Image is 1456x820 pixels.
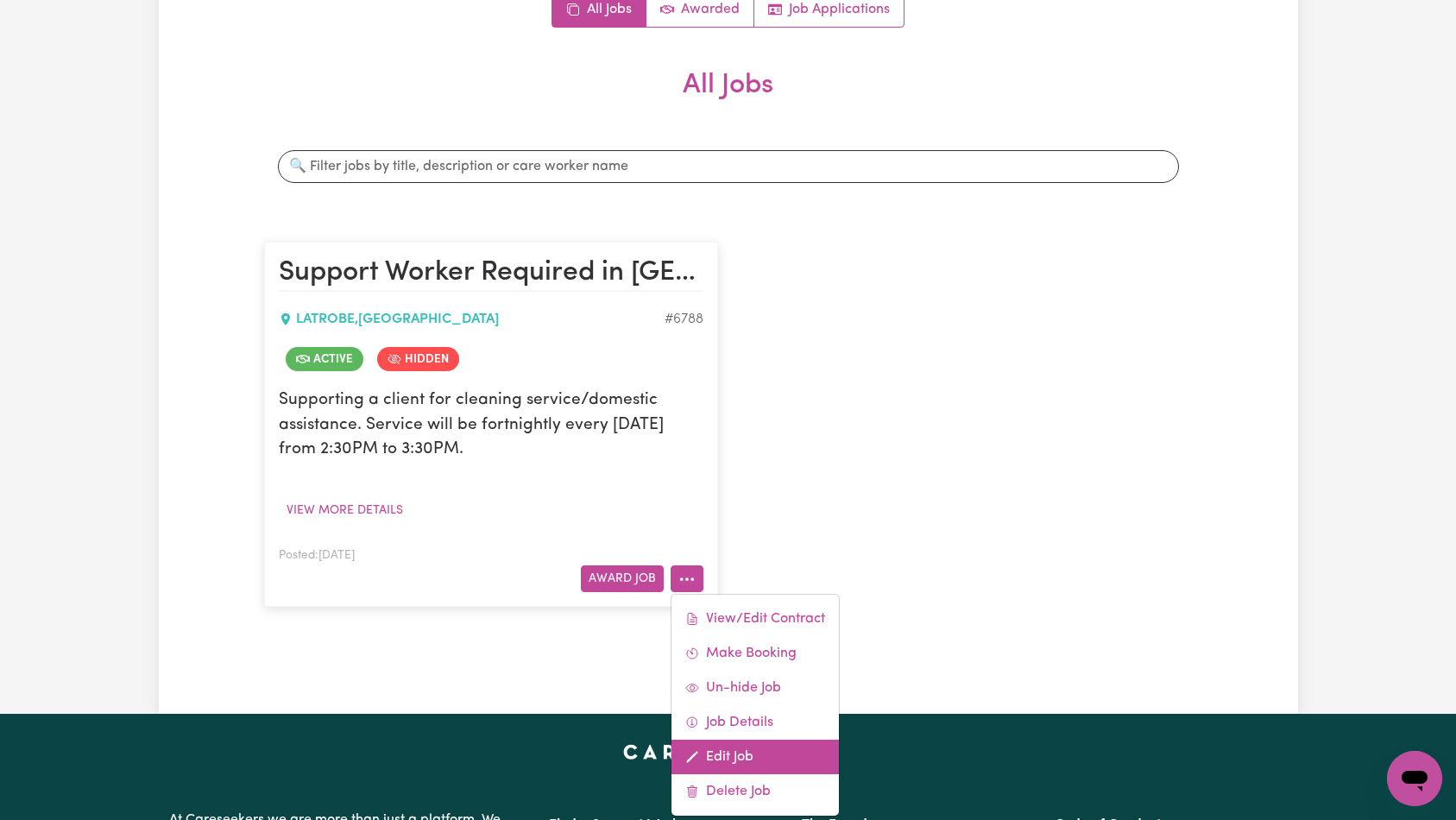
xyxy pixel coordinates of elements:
div: LATROBE , [GEOGRAPHIC_DATA] [279,309,665,330]
a: Make Booking [671,636,839,671]
iframe: Button to launch messaging window [1387,751,1442,806]
button: View more details [279,497,411,524]
a: Un-hide Job [671,671,839,705]
div: More options [671,594,840,817]
a: View/Edit Contract [671,602,839,636]
a: Job Details [671,705,839,740]
a: Delete Job [671,774,839,809]
a: Careseekers home page [623,745,833,759]
span: Job is hidden [377,347,459,371]
button: Award Job [581,565,664,592]
span: Job is active [286,347,363,371]
a: Edit Job [671,740,839,774]
button: More options [671,565,703,592]
div: Job ID #6788 [665,309,703,330]
span: Posted: [DATE] [279,550,355,561]
p: Supporting a client for cleaning service/domestic assistance. Service will be fortnightly every [... [279,388,703,463]
h2: Support Worker Required in Latrobe, TAS [279,256,703,291]
input: 🔍 Filter jobs by title, description or care worker name [278,150,1179,183]
h2: All Jobs [264,69,1193,129]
